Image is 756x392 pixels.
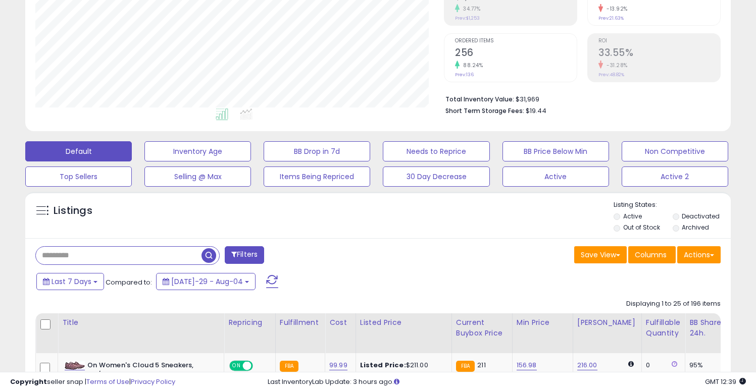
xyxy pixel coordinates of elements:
b: On Women's Cloud 5 Sneakers, Fig/Quartz, 9.5 Medium US [87,361,210,382]
button: Selling @ Max [144,166,251,187]
button: Columns [628,246,676,263]
small: Prev: $1,253 [455,15,480,21]
div: BB Share 24h. [689,317,726,339]
a: Terms of Use [86,377,129,386]
button: [DATE]-29 - Aug-04 [156,273,256,290]
div: Min Price [517,317,569,328]
small: Prev: 136 [455,72,474,78]
button: Save View [574,246,627,263]
span: Columns [635,250,667,260]
b: Total Inventory Value: [445,95,514,103]
div: $211.00 [360,361,444,370]
span: ON [230,362,243,370]
div: Repricing [228,317,271,328]
p: Listing States: [614,200,731,210]
button: 30 Day Decrease [383,166,489,187]
button: Top Sellers [25,166,132,187]
h2: 33.55% [598,47,720,61]
span: [DATE]-29 - Aug-04 [171,276,243,287]
button: Actions [677,246,721,263]
button: Active 2 [622,166,728,187]
div: seller snap | | [10,377,175,387]
span: $19.44 [526,106,546,116]
small: FBA [280,361,298,372]
button: Inventory Age [144,141,251,161]
button: Last 7 Days [36,273,104,290]
div: Title [62,317,220,328]
button: Non Competitive [622,141,728,161]
button: Items Being Repriced [264,166,370,187]
button: Default [25,141,132,161]
small: Prev: 48.82% [598,72,624,78]
button: Filters [225,246,264,264]
div: Fulfillable Quantity [646,317,681,339]
a: 216.00 [577,360,597,370]
button: Needs to Reprice [383,141,489,161]
div: Cost [329,317,351,328]
a: Privacy Policy [131,377,175,386]
div: Last InventoryLab Update: 3 hours ago. [268,377,746,387]
div: Displaying 1 to 25 of 196 items [626,299,721,309]
div: 0 [646,361,677,370]
div: Current Buybox Price [456,317,508,339]
small: Prev: 21.63% [598,15,624,21]
a: 99.99 [329,360,347,370]
div: Listed Price [360,317,447,328]
label: Active [623,212,642,220]
span: 2025-08-12 12:39 GMT [705,377,746,386]
span: Last 7 Days [52,276,91,287]
img: 517ZTkZXdvL._SL40_.jpg [65,361,85,370]
h2: 256 [455,47,577,61]
b: Short Term Storage Fees: [445,106,524,115]
small: 34.77% [460,5,480,13]
span: Ordered Items [455,38,577,44]
button: BB Drop in 7d [264,141,370,161]
label: Archived [682,223,709,232]
a: 156.98 [517,360,537,370]
span: Compared to: [106,277,152,287]
div: 95% [689,361,723,370]
label: Deactivated [682,212,720,220]
div: [PERSON_NAME] [577,317,637,328]
h5: Listings [54,204,92,218]
span: 211 [477,360,485,370]
strong: Copyright [10,377,47,386]
small: 88.24% [460,62,483,69]
div: Fulfillment [280,317,321,328]
small: -13.92% [603,5,628,13]
label: Out of Stock [623,223,660,232]
button: Active [502,166,609,187]
small: FBA [456,361,475,372]
span: ROI [598,38,720,44]
button: BB Price Below Min [502,141,609,161]
small: -31.28% [603,62,628,69]
b: Listed Price: [360,360,406,370]
li: $31,969 [445,92,713,104]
